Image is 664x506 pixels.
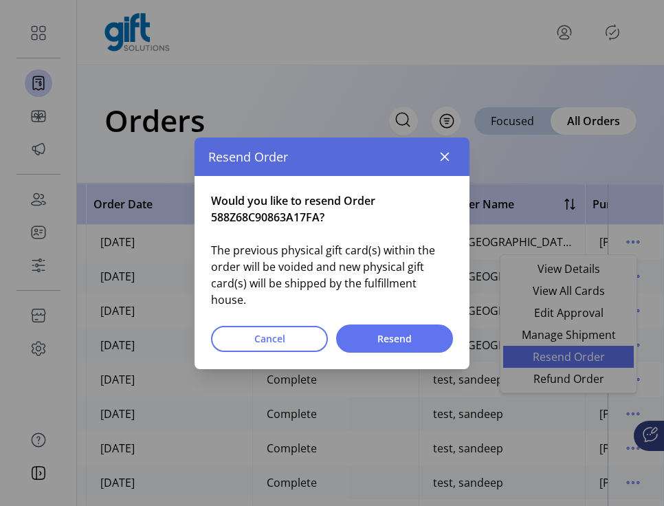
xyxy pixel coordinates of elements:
span: The previous physical gift card(s) within the order will be voided and new physical gift card(s) ... [211,225,453,308]
span: Cancel [229,331,310,346]
span: Would you like to resend Order 588Z68C90863A17FA? [211,192,453,225]
button: Resend [336,324,453,353]
span: Resend [354,331,435,346]
button: Cancel [211,325,328,351]
span: Resend Order [208,147,288,166]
